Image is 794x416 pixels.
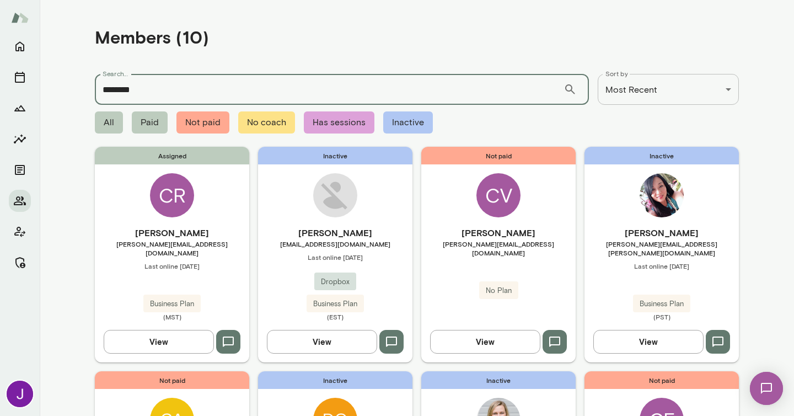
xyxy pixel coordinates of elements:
button: Growth Plan [9,97,31,119]
button: Documents [9,159,31,181]
span: (PST) [584,312,739,321]
div: CR [150,173,194,217]
span: Not paid [584,371,739,389]
span: [PERSON_NAME][EMAIL_ADDRESS][DOMAIN_NAME] [421,239,576,257]
span: No Plan [479,285,518,296]
h6: [PERSON_NAME] [95,226,249,239]
span: Has sessions [304,111,374,134]
span: Not paid [95,371,249,389]
img: Caroline Taylor [640,173,684,217]
span: Inactive [383,111,433,134]
button: View [267,330,377,353]
span: Dropbox [314,276,356,287]
span: Not paid [421,147,576,164]
button: Sessions [9,66,31,88]
h6: [PERSON_NAME] [421,226,576,239]
img: Jocelyn Grodin [7,381,33,407]
span: Business Plan [143,298,201,310]
button: View [430,330,540,353]
label: Sort by [605,69,628,78]
span: Assigned [95,147,249,164]
span: Business Plan [307,298,364,310]
span: [PERSON_NAME][EMAIL_ADDRESS][DOMAIN_NAME] [95,239,249,257]
span: Last online [DATE] [95,262,249,270]
span: Not paid [176,111,229,134]
h6: [PERSON_NAME] [584,226,739,239]
button: Insights [9,128,31,150]
span: Inactive [258,147,412,164]
span: Business Plan [633,298,690,310]
img: Caroline Dupraz-Ibarra [313,173,357,217]
span: (MST) [95,312,249,321]
button: Members [9,190,31,212]
label: Search... [103,69,128,78]
button: Home [9,35,31,57]
span: No coach [238,111,295,134]
button: View [104,330,214,353]
span: All [95,111,123,134]
span: Last online [DATE] [258,253,412,262]
div: CV [476,173,521,217]
button: View [593,330,704,353]
img: Mento [11,7,29,28]
span: [EMAIL_ADDRESS][DOMAIN_NAME] [258,239,412,248]
div: Most Recent [598,74,739,105]
button: Client app [9,221,31,243]
button: Manage [9,252,31,274]
span: Inactive [421,371,576,389]
h6: [PERSON_NAME] [258,226,412,239]
span: (EST) [258,312,412,321]
span: Last online [DATE] [584,262,739,270]
span: Paid [132,111,168,134]
h4: Members (10) [95,26,209,47]
span: [PERSON_NAME][EMAIL_ADDRESS][PERSON_NAME][DOMAIN_NAME] [584,239,739,257]
span: Inactive [258,371,412,389]
span: Inactive [584,147,739,164]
